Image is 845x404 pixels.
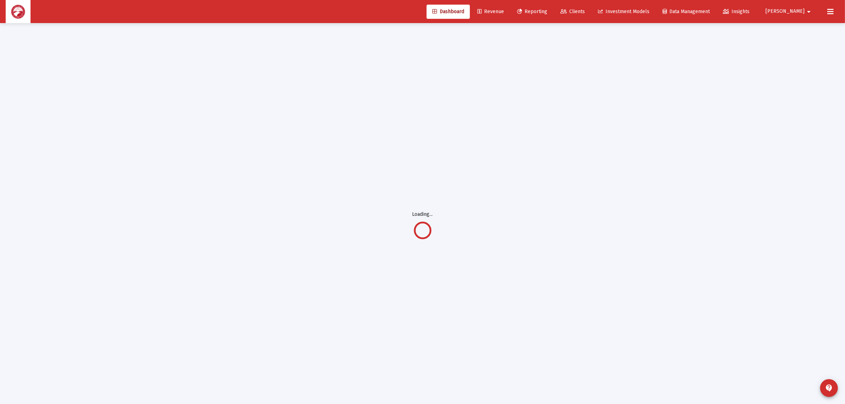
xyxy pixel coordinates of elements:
[517,9,547,15] span: Reporting
[657,5,715,19] a: Data Management
[757,4,822,18] button: [PERSON_NAME]
[825,384,833,392] mat-icon: contact_support
[592,5,655,19] a: Investment Models
[723,9,750,15] span: Insights
[717,5,755,19] a: Insights
[560,9,585,15] span: Clients
[511,5,553,19] a: Reporting
[598,9,649,15] span: Investment Models
[477,9,504,15] span: Revenue
[472,5,510,19] a: Revenue
[432,9,464,15] span: Dashboard
[766,9,805,15] span: [PERSON_NAME]
[805,5,813,19] mat-icon: arrow_drop_down
[11,5,25,19] img: Dashboard
[555,5,591,19] a: Clients
[427,5,470,19] a: Dashboard
[663,9,710,15] span: Data Management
